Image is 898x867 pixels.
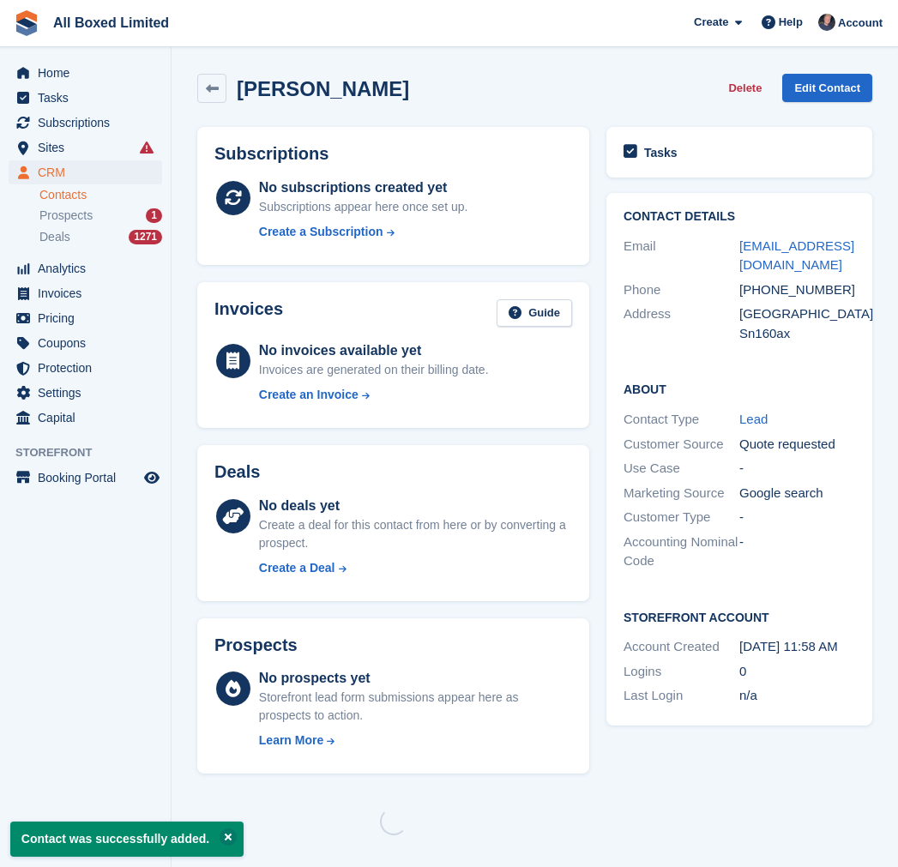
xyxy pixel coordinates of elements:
[739,484,855,503] div: Google search
[259,732,323,750] div: Learn More
[259,559,335,577] div: Create a Deal
[10,822,244,857] p: Contact was successfully added.
[129,230,162,244] div: 1271
[624,380,855,397] h2: About
[39,228,162,246] a: Deals 1271
[624,508,739,527] div: Customer Type
[739,324,855,344] div: Sn160ax
[39,229,70,245] span: Deals
[146,208,162,223] div: 1
[38,61,141,85] span: Home
[9,160,162,184] a: menu
[259,223,383,241] div: Create a Subscription
[259,223,468,241] a: Create a Subscription
[818,14,835,31] img: Dan Goss
[46,9,176,37] a: All Boxed Limited
[259,732,572,750] a: Learn More
[779,14,803,31] span: Help
[624,686,739,706] div: Last Login
[739,280,855,300] div: [PHONE_NUMBER]
[214,144,572,164] h2: Subscriptions
[9,306,162,330] a: menu
[9,256,162,280] a: menu
[624,662,739,682] div: Logins
[9,466,162,490] a: menu
[9,381,162,405] a: menu
[694,14,728,31] span: Create
[39,187,162,203] a: Contacts
[624,608,855,625] h2: Storefront Account
[624,280,739,300] div: Phone
[739,238,854,273] a: [EMAIL_ADDRESS][DOMAIN_NAME]
[624,637,739,657] div: Account Created
[739,662,855,682] div: 0
[38,331,141,355] span: Coupons
[9,406,162,430] a: menu
[259,340,489,361] div: No invoices available yet
[259,689,572,725] div: Storefront lead form submissions appear here as prospects to action.
[624,533,739,571] div: Accounting Nominal Code
[38,406,141,430] span: Capital
[14,10,39,36] img: stora-icon-8386f47178a22dfd0bd8f6a31ec36ba5ce8667c1dd55bd0f319d3a0aa187defe.svg
[259,198,468,216] div: Subscriptions appear here once set up.
[838,15,883,32] span: Account
[624,210,855,224] h2: Contact Details
[140,141,154,154] i: Smart entry sync failures have occurred
[38,356,141,380] span: Protection
[214,462,260,482] h2: Deals
[38,381,141,405] span: Settings
[9,86,162,110] a: menu
[739,435,855,455] div: Quote requested
[739,637,855,657] div: [DATE] 11:58 AM
[644,145,678,160] h2: Tasks
[259,386,359,404] div: Create an Invoice
[9,331,162,355] a: menu
[739,304,855,324] div: [GEOGRAPHIC_DATA]
[39,207,162,225] a: Prospects 1
[142,467,162,488] a: Preview store
[38,281,141,305] span: Invoices
[38,306,141,330] span: Pricing
[259,496,572,516] div: No deals yet
[9,356,162,380] a: menu
[739,686,855,706] div: n/a
[782,74,872,102] a: Edit Contact
[259,361,489,379] div: Invoices are generated on their billing date.
[624,237,739,275] div: Email
[739,459,855,479] div: -
[259,559,572,577] a: Create a Deal
[624,484,739,503] div: Marketing Source
[38,86,141,110] span: Tasks
[214,635,298,655] h2: Prospects
[739,508,855,527] div: -
[739,412,768,426] a: Lead
[721,74,768,102] button: Delete
[38,466,141,490] span: Booking Portal
[259,516,572,552] div: Create a deal for this contact from here or by converting a prospect.
[39,208,93,224] span: Prospects
[38,111,141,135] span: Subscriptions
[259,178,468,198] div: No subscriptions created yet
[624,410,739,430] div: Contact Type
[497,299,572,328] a: Guide
[739,533,855,571] div: -
[624,459,739,479] div: Use Case
[624,304,739,343] div: Address
[259,668,572,689] div: No prospects yet
[624,435,739,455] div: Customer Source
[9,281,162,305] a: menu
[15,444,171,461] span: Storefront
[237,77,409,100] h2: [PERSON_NAME]
[9,111,162,135] a: menu
[38,256,141,280] span: Analytics
[214,299,283,328] h2: Invoices
[38,135,141,160] span: Sites
[38,160,141,184] span: CRM
[9,61,162,85] a: menu
[9,135,162,160] a: menu
[259,386,489,404] a: Create an Invoice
